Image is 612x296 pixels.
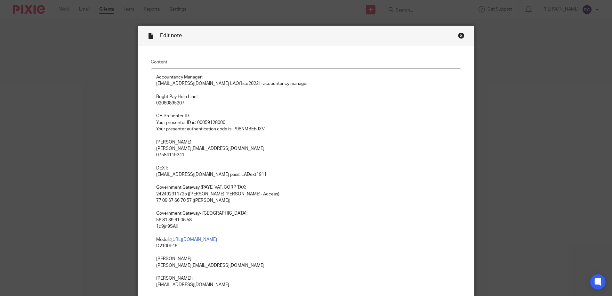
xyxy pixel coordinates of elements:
[156,217,456,223] p: 56 81 39 61 06 58
[151,59,461,65] label: Content
[156,184,456,191] p: Government Gateway (PAYE, VAT, CORP TAX:
[156,119,456,133] p: Your presenter ID is: 00059128000 Your presenter authentication code is: P98NMBEEJXV
[156,139,456,145] p: [PERSON_NAME]
[156,210,456,217] p: Government Gateway- [GEOGRAPHIC_DATA]:
[156,145,456,159] p: [PERSON_NAME][EMAIL_ADDRESS][DOMAIN_NAME] 07584119241
[171,237,217,242] a: [URL][DOMAIN_NAME]
[156,113,456,119] p: CH Presenter ID:
[156,243,456,249] p: D2100F46
[458,32,464,39] div: Close this dialog window
[156,100,456,106] p: 02080895207
[156,94,456,100] p: Bright Pay Help Line:
[156,165,456,171] p: DEXT:
[160,33,182,38] span: Edit note
[156,191,456,204] p: 242492311725 ([PERSON_NAME] [PERSON_NAME]- Access) 77 09 67 66 70 57 ([PERSON_NAME])
[156,236,456,243] p: Modulr:
[156,282,456,288] p: [EMAIL_ADDRESS][DOMAIN_NAME]
[156,80,456,87] p: [EMAIL_ADDRESS][DOMAIN_NAME] LAOffice2022! - accountancy manager
[156,171,456,178] p: [EMAIL_ADDRESS][DOMAIN_NAME] pass: LADext1911
[156,256,456,262] p: [PERSON_NAME]:
[156,262,456,269] p: [PERSON_NAME][EMAIL_ADDRESS][DOMAIN_NAME]
[156,74,456,80] p: Accountancy Manager:
[156,275,456,282] p: [PERSON_NAME] :
[156,223,456,230] p: 1q9jn9SA!!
